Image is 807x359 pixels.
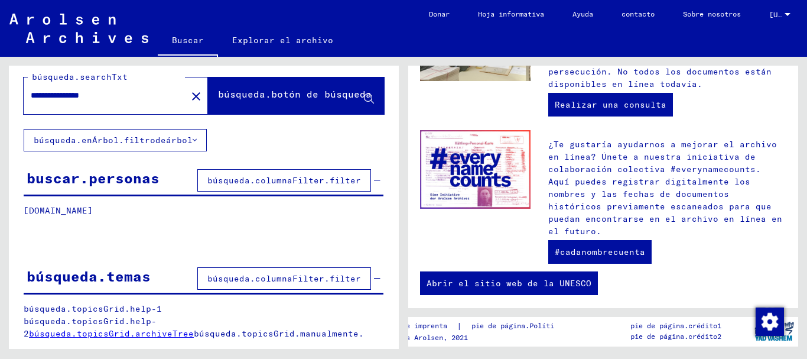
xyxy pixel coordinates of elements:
[752,316,796,346] img: yv_logo.png
[471,321,620,330] font: pie de página.Política de privacidad
[756,308,784,336] img: Modificar el consentimiento
[548,139,782,237] font: ¿Te gustaría ayudarnos a mejorar el archivo en línea? Únete a nuestra iniciativa de colaboración ...
[555,247,645,257] font: #cadanombrecuenta
[158,26,218,57] a: Buscar
[232,35,333,46] font: Explorar el archivo
[34,135,193,145] font: búsqueda.enÁrbol.filtrodeárbol
[218,88,372,100] font: búsqueda.botón de búsqueda
[429,9,450,18] font: Donar
[24,316,157,339] font: búsqueda.topicsGrid.help-2
[420,271,598,295] a: Abrir el sitio web de la UNESCO
[755,307,783,335] div: Modificar el consentimiento
[207,175,361,186] font: búsqueda.columnaFilter.filter
[572,9,593,18] font: Ayuda
[427,278,591,289] font: Abrir el sitio web de la UNESCO
[630,321,721,330] font: pie de página.crédito1
[683,9,741,18] font: Sobre nosotros
[27,169,160,187] font: buscar.personas
[548,240,652,264] a: #cadanombrecuenta
[24,129,207,151] button: búsqueda.enÁrbol.filtrodeárbol
[478,9,544,18] font: Hoja informativa
[621,9,655,18] font: contacto
[24,205,93,216] font: [DOMAIN_NAME]
[457,321,462,331] font: |
[548,93,673,117] a: Realizar una consulta
[194,328,364,339] font: búsqueda.topicsGrid.manualmente.
[197,267,371,290] button: búsqueda.columnaFilter.filter
[9,14,148,43] img: Arolsen_neg.svg
[555,99,666,110] font: Realizar una consulta
[32,72,128,82] font: búsqueda.searchTxt
[189,89,203,104] mat-icon: close
[462,320,634,332] a: pie de página.Política de privacidad
[172,35,204,46] font: Buscar
[197,169,371,192] button: búsqueda.columnaFilter.filter
[184,84,208,108] button: Claro
[630,332,721,341] font: pie de página.crédito2
[420,130,531,209] img: enc.jpg
[29,328,194,339] a: búsqueda.topicsGrid.archiveTree
[548,17,777,89] font: Además de su propia investigación, tiene la opción de enviar una solicitud al Archivo Arolsen. Es...
[208,77,384,114] button: búsqueda.botón de búsqueda
[27,267,151,285] font: búsqueda.temas
[218,26,347,54] a: Explorar el archivo
[207,273,361,284] font: búsqueda.columnaFilter.filter
[24,303,162,314] font: búsqueda.topicsGrid.help-1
